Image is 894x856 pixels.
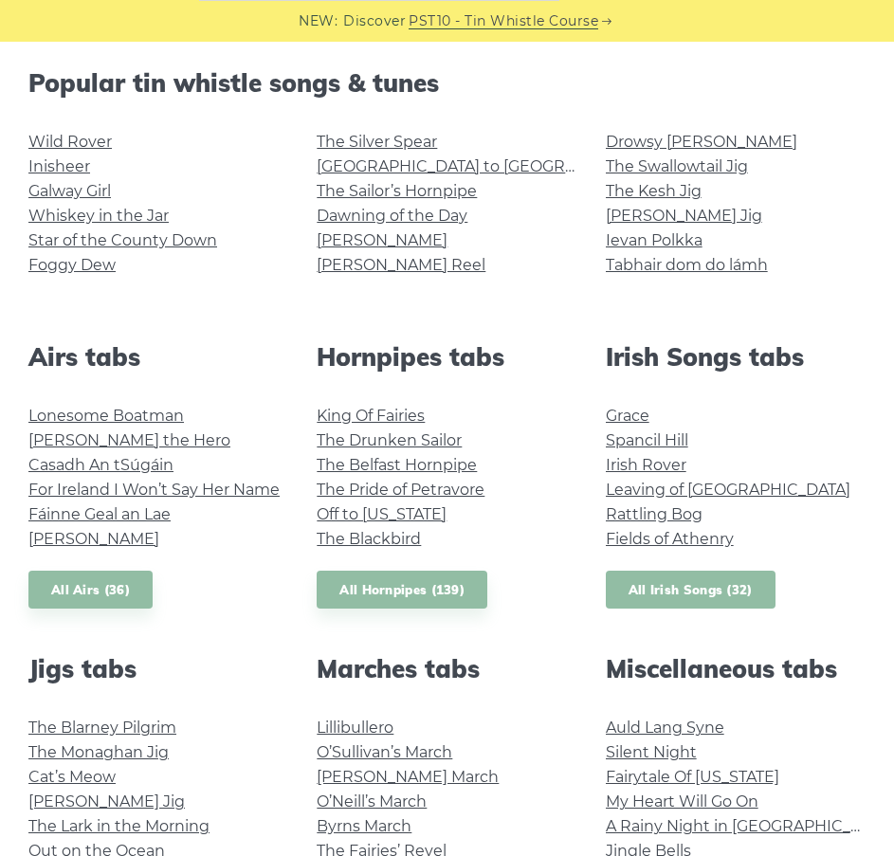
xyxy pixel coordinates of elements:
a: Star of the County Down [28,231,217,249]
a: The Kesh Jig [606,182,702,200]
a: PST10 - Tin Whistle Course [409,10,598,32]
a: Lonesome Boatman [28,407,184,425]
a: All Irish Songs (32) [606,571,775,610]
a: The Blarney Pilgrim [28,719,176,737]
h2: Miscellaneous tabs [606,654,866,683]
a: The Sailor’s Hornpipe [317,182,477,200]
a: Galway Girl [28,182,111,200]
a: Drowsy [PERSON_NAME] [606,133,797,151]
a: Dawning of the Day [317,207,467,225]
a: Whiskey in the Jar [28,207,169,225]
a: All Airs (36) [28,571,153,610]
a: Cat’s Meow [28,768,116,786]
a: [PERSON_NAME] Jig [28,792,185,810]
a: Casadh An tSúgáin [28,456,173,474]
h2: Hornpipes tabs [317,342,576,372]
a: The Drunken Sailor [317,431,462,449]
h2: Marches tabs [317,654,576,683]
a: Silent Night [606,743,697,761]
a: [PERSON_NAME] [317,231,447,249]
h2: Popular tin whistle songs & tunes [28,68,866,98]
a: Ievan Polkka [606,231,702,249]
h2: Jigs tabs [28,654,288,683]
a: The Pride of Petravore [317,481,484,499]
a: The Silver Spear [317,133,437,151]
a: [GEOGRAPHIC_DATA] to [GEOGRAPHIC_DATA] [317,157,666,175]
a: The Swallowtail Jig [606,157,748,175]
a: Rattling Bog [606,505,702,523]
a: My Heart Will Go On [606,792,758,810]
a: Off to [US_STATE] [317,505,447,523]
a: King Of Fairies [317,407,425,425]
a: The Lark in the Morning [28,817,210,835]
a: [PERSON_NAME] [28,530,159,548]
a: Foggy Dew [28,256,116,274]
a: The Monaghan Jig [28,743,169,761]
a: O’Sullivan’s March [317,743,452,761]
a: Leaving of [GEOGRAPHIC_DATA] [606,481,850,499]
a: Byrns March [317,817,411,835]
a: Irish Rover [606,456,686,474]
a: Inisheer [28,157,90,175]
a: The Blackbird [317,530,421,548]
a: Tabhair dom do lámh [606,256,768,274]
h2: Irish Songs tabs [606,342,866,372]
span: Discover [343,10,406,32]
a: [PERSON_NAME] Reel [317,256,485,274]
span: NEW: [299,10,338,32]
a: O’Neill’s March [317,792,427,810]
a: The Belfast Hornpipe [317,456,477,474]
a: Fairytale Of [US_STATE] [606,768,779,786]
a: Fields of Athenry [606,530,734,548]
a: [PERSON_NAME] Jig [606,207,762,225]
a: [PERSON_NAME] the Hero [28,431,230,449]
a: Fáinne Geal an Lae [28,505,171,523]
a: Grace [606,407,649,425]
a: All Hornpipes (139) [317,571,487,610]
a: [PERSON_NAME] March [317,768,499,786]
a: Wild Rover [28,133,112,151]
a: Spancil Hill [606,431,688,449]
a: Auld Lang Syne [606,719,724,737]
a: For Ireland I Won’t Say Her Name [28,481,280,499]
a: Lillibullero [317,719,393,737]
h2: Airs tabs [28,342,288,372]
